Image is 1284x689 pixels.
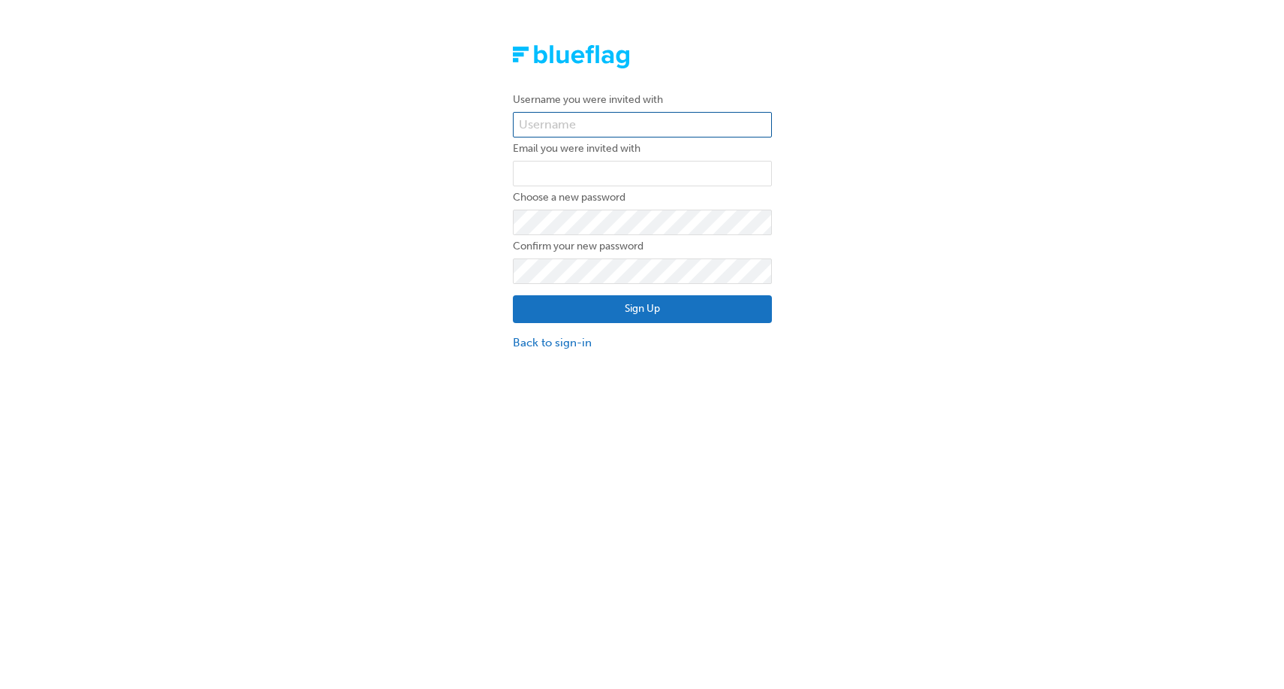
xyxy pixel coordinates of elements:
[513,295,772,324] button: Sign Up
[513,334,772,352] a: Back to sign-in
[513,45,630,68] img: Trak
[513,140,772,158] label: Email you were invited with
[513,112,772,137] input: Username
[513,91,772,109] label: Username you were invited with
[513,189,772,207] label: Choose a new password
[513,237,772,255] label: Confirm your new password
